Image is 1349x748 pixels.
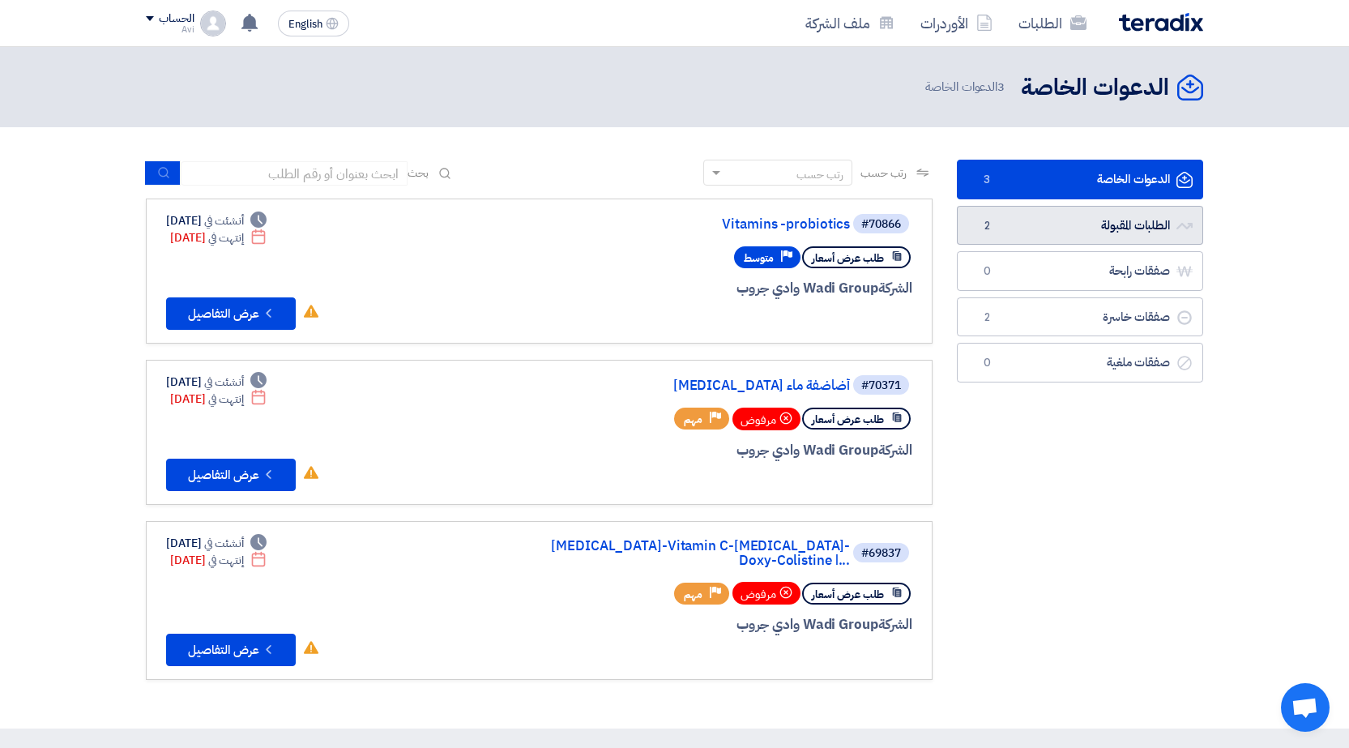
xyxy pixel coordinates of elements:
[523,278,912,299] div: Wadi Group وادي جروب
[878,278,913,298] span: الشركة
[166,459,296,491] button: عرض التفاصيل
[957,297,1203,337] a: صفقات خاسرة2
[159,12,194,26] div: الحساب
[166,212,267,229] div: [DATE]
[1281,683,1330,732] div: Open chat
[957,206,1203,246] a: الطلبات المقبولة2
[861,219,901,230] div: #70866
[732,582,800,605] div: مرفوض
[1005,4,1099,42] a: الطلبات
[208,552,243,569] span: إنتهت في
[408,165,429,182] span: بحث
[278,11,349,36] button: English
[170,552,267,569] div: [DATE]
[146,25,194,34] div: Avi
[977,355,997,371] span: 0
[1119,13,1203,32] img: Teradix logo
[200,11,226,36] img: profile_test.png
[204,212,243,229] span: أنشئت في
[526,378,850,393] a: [MEDICAL_DATA] أضاضفة ماء
[526,217,850,232] a: Vitamins -probiotics
[812,587,884,602] span: طلب عرض أسعار
[744,250,774,266] span: متوسط
[181,161,408,186] input: ابحث بعنوان أو رقم الطلب
[166,535,267,552] div: [DATE]
[957,343,1203,383] a: صفقات ملغية0
[684,587,702,602] span: مهم
[977,218,997,234] span: 2
[997,78,1005,96] span: 3
[1021,72,1169,104] h2: الدعوات الخاصة
[861,548,901,559] div: #69837
[860,165,907,182] span: رتب حسب
[166,374,267,391] div: [DATE]
[204,535,243,552] span: أنشئت في
[861,380,901,391] div: #70371
[170,229,267,246] div: [DATE]
[957,160,1203,199] a: الدعوات الخاصة3
[523,440,912,461] div: Wadi Group وادي جروب
[925,78,1008,96] span: الدعوات الخاصة
[523,614,912,635] div: Wadi Group وادي جروب
[170,391,267,408] div: [DATE]
[796,166,843,183] div: رتب حسب
[977,310,997,326] span: 2
[204,374,243,391] span: أنشئت في
[684,412,702,427] span: مهم
[288,19,322,30] span: English
[166,297,296,330] button: عرض التفاصيل
[977,172,997,188] span: 3
[878,614,913,635] span: الشركة
[907,4,1005,42] a: الأوردرات
[878,440,913,460] span: الشركة
[526,539,850,568] a: [MEDICAL_DATA]-Vitamin C-[MEDICAL_DATA]-Doxy-Colistine ا...
[208,229,243,246] span: إنتهت في
[812,250,884,266] span: طلب عرض أسعار
[812,412,884,427] span: طلب عرض أسعار
[977,263,997,280] span: 0
[792,4,907,42] a: ملف الشركة
[957,251,1203,291] a: صفقات رابحة0
[208,391,243,408] span: إنتهت في
[732,408,800,430] div: مرفوض
[166,634,296,666] button: عرض التفاصيل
